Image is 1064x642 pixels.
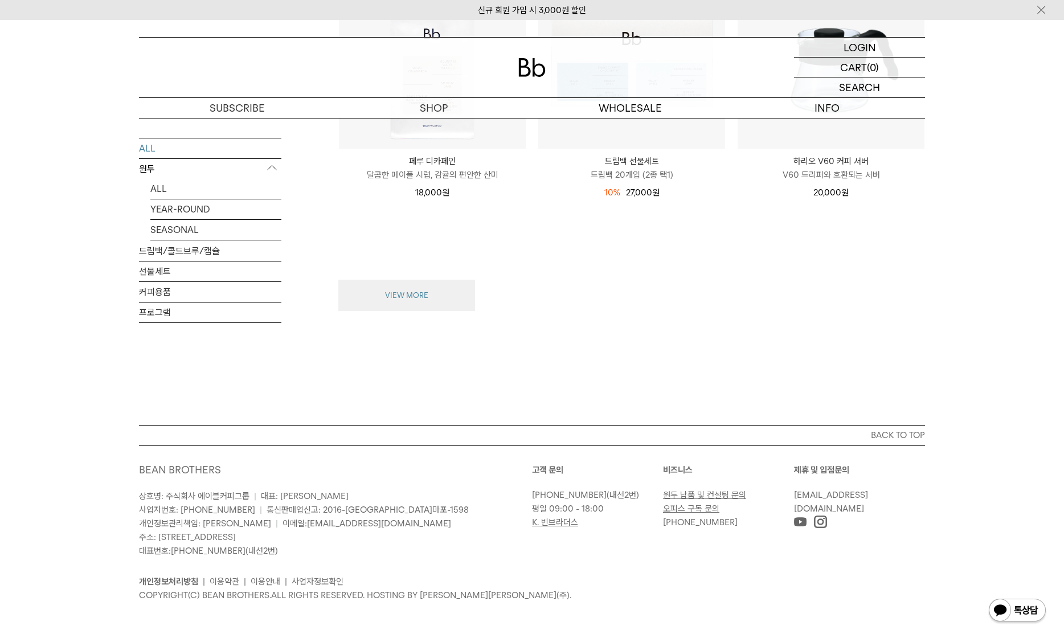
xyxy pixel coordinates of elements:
a: ALL [150,178,281,198]
p: 평일 09:00 - 18:00 [532,502,657,516]
a: 페루 디카페인 달콤한 메이플 시럽, 감귤의 편안한 산미 [339,154,526,182]
p: WHOLESALE [532,98,729,118]
p: 하리오 V60 커피 서버 [738,154,924,168]
span: 27,000 [626,187,660,198]
a: 오피스 구독 문의 [663,504,719,514]
button: VIEW MORE [338,280,475,312]
li: | [244,575,246,588]
a: ALL [139,138,281,158]
li: | [285,575,287,588]
p: INFO [729,98,925,118]
p: 드립백 20개입 (2종 택1) [538,168,725,182]
a: 커피용품 [139,281,281,301]
a: 프로그램 [139,302,281,322]
span: 18,000 [415,187,449,198]
p: 페루 디카페인 [339,154,526,168]
a: LOGIN [794,38,925,58]
span: 원 [841,187,849,198]
span: 20,000 [813,187,849,198]
a: 드립백/콜드브루/캡슐 [139,240,281,260]
a: 이용안내 [251,576,280,587]
a: 신규 회원 가입 시 3,000원 할인 [478,5,586,15]
p: (0) [867,58,879,77]
p: COPYRIGHT(C) BEAN BROTHERS. ALL RIGHTS RESERVED. HOSTING BY [PERSON_NAME][PERSON_NAME](주). [139,588,925,602]
a: 선물세트 [139,261,281,281]
a: K. 빈브라더스 [532,517,578,527]
div: 10% [604,186,620,199]
p: 원두 [139,158,281,179]
a: SUBSCRIBE [139,98,335,118]
a: CART (0) [794,58,925,77]
span: | [276,518,278,529]
a: 하리오 V60 커피 서버 V60 드리퍼와 호환되는 서버 [738,154,924,182]
p: LOGIN [844,38,876,57]
a: [PHONE_NUMBER] [663,517,738,527]
p: CART [840,58,867,77]
span: | [260,505,262,515]
span: 이메일: [283,518,451,529]
p: 고객 문의 [532,463,663,477]
span: 상호명: 주식회사 에이블커피그룹 [139,491,249,501]
span: 개인정보관리책임: [PERSON_NAME] [139,518,271,529]
a: 드립백 선물세트 드립백 20개입 (2종 택1) [538,154,725,182]
a: 사업자정보확인 [292,576,343,587]
span: 대표: [PERSON_NAME] [261,491,349,501]
img: 로고 [518,58,546,77]
a: 이용약관 [210,576,239,587]
span: 통신판매업신고: 2016-[GEOGRAPHIC_DATA]마포-1598 [267,505,469,515]
a: [EMAIL_ADDRESS][DOMAIN_NAME] [307,518,451,529]
p: 달콤한 메이플 시럽, 감귤의 편안한 산미 [339,168,526,182]
p: 제휴 및 입점문의 [794,463,925,477]
img: 카카오톡 채널 1:1 채팅 버튼 [988,598,1047,625]
span: 원 [442,187,449,198]
a: 원두 납품 및 컨설팅 문의 [663,490,746,500]
a: YEAR-ROUND [150,199,281,219]
a: [PHONE_NUMBER] [171,546,245,556]
a: 개인정보처리방침 [139,576,198,587]
p: V60 드리퍼와 호환되는 서버 [738,168,924,182]
a: SEASONAL [150,219,281,239]
p: (내선2번) [532,488,657,502]
span: 대표번호: (내선2번) [139,546,278,556]
span: | [254,491,256,501]
span: 원 [652,187,660,198]
a: [EMAIL_ADDRESS][DOMAIN_NAME] [794,490,868,514]
a: [PHONE_NUMBER] [532,490,607,500]
li: | [203,575,205,588]
button: BACK TO TOP [139,425,925,445]
span: 주소: [STREET_ADDRESS] [139,532,236,542]
p: 드립백 선물세트 [538,154,725,168]
p: 비즈니스 [663,463,794,477]
p: SEARCH [839,77,880,97]
span: 사업자번호: [PHONE_NUMBER] [139,505,255,515]
a: BEAN BROTHERS [139,464,221,476]
a: SHOP [335,98,532,118]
